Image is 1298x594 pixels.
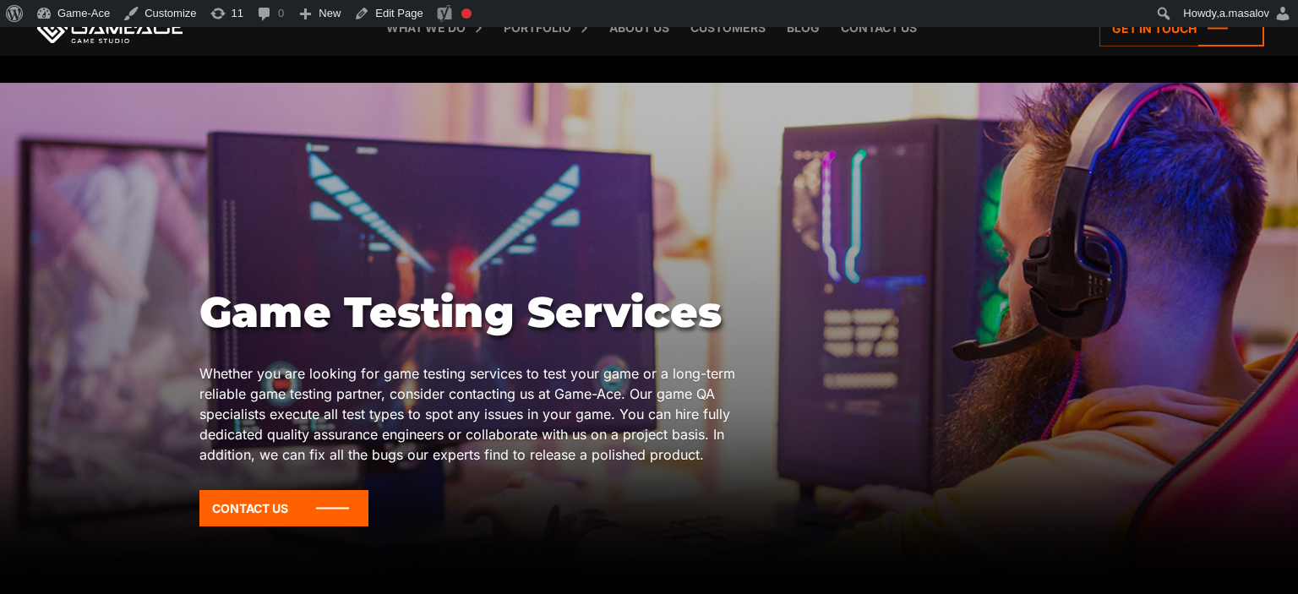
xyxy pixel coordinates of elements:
[199,490,368,526] a: Contact Us
[1219,7,1269,19] span: a.masalov
[461,8,472,19] div: Focus keyphrase not set
[199,363,739,465] p: Whether you are looking for game testing services to test your game or a long-term reliable game ...
[1099,10,1264,46] a: Get in touch
[199,287,739,338] h1: Game Testing Services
